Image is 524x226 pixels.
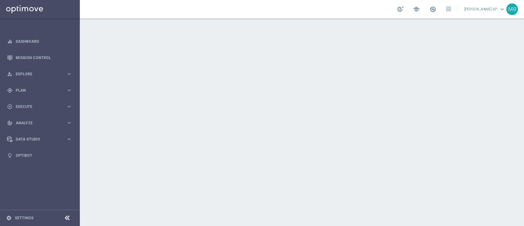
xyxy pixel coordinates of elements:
button: gps_fixed Plan keyboard_arrow_right [7,88,72,93]
button: Data Studio keyboard_arrow_right [7,137,72,142]
a: Dashboard [16,33,72,50]
span: school [413,6,420,13]
span: Data Studio [16,137,66,141]
div: Mission Control [7,50,72,66]
a: [PERSON_NAME] BPkeyboard_arrow_down [464,5,506,14]
span: Explore [16,72,66,76]
i: keyboard_arrow_right [66,136,72,142]
a: Settings [15,216,33,220]
div: Plan [7,88,66,93]
div: Explore [7,71,66,77]
i: settings [6,215,12,221]
div: Optibot [7,147,72,164]
i: keyboard_arrow_right [66,104,72,109]
button: lightbulb Optibot [7,153,72,158]
a: Optibot [16,147,72,164]
div: Dashboard [7,33,72,50]
span: Plan [16,89,66,92]
i: track_changes [7,120,13,126]
i: play_circle_outline [7,104,13,109]
span: Analyze [16,121,66,125]
a: Mission Control [16,50,72,66]
button: equalizer Dashboard [7,39,72,44]
i: equalizer [7,39,13,44]
div: Execute [7,104,66,109]
button: person_search Explore keyboard_arrow_right [7,72,72,77]
i: gps_fixed [7,88,13,93]
button: track_changes Analyze keyboard_arrow_right [7,121,72,125]
i: person_search [7,71,13,77]
span: keyboard_arrow_down [499,6,506,13]
i: lightbulb [7,153,13,158]
button: play_circle_outline Execute keyboard_arrow_right [7,104,72,109]
i: keyboard_arrow_right [66,71,72,77]
i: keyboard_arrow_right [66,87,72,93]
div: Data Studio [7,137,66,142]
div: MB [506,3,518,15]
div: Analyze [7,120,66,126]
button: Mission Control [7,55,72,60]
span: Execute [16,105,66,109]
i: keyboard_arrow_right [66,120,72,126]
